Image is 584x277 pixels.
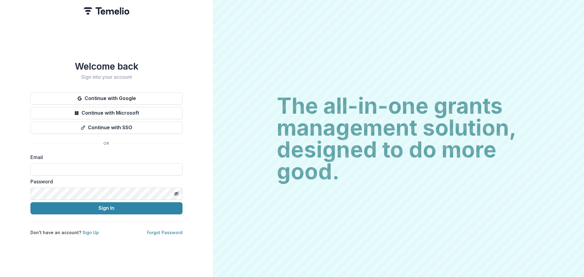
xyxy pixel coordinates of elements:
button: Continue with Google [30,92,182,105]
p: Don't have an account? [30,229,99,236]
label: Email [30,154,179,161]
button: Continue with SSO [30,122,182,134]
button: Toggle password visibility [172,189,181,199]
h2: Sign into your account [30,74,182,80]
h1: Welcome back [30,61,182,72]
a: Forgot Password [147,230,182,235]
label: Password [30,178,179,185]
button: Sign In [30,202,182,214]
button: Continue with Microsoft [30,107,182,119]
img: Temelio [84,7,129,15]
a: Sign Up [82,230,99,235]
